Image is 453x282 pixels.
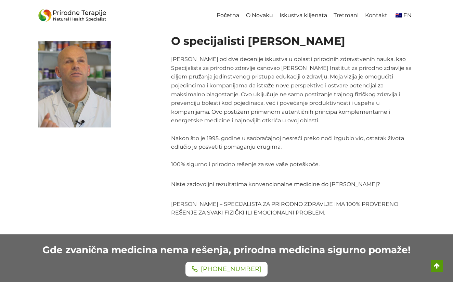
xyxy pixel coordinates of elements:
[171,180,415,189] p: Niste zadovoljni rezultatima konvencionalne medicine do [PERSON_NAME]?
[431,260,443,272] a: Scroll to top
[213,8,415,23] nav: Primary Navigation
[38,243,415,257] h2: Gde zvanična medicina nema rešenja, prirodna medicina sigurno pomaže!
[38,7,106,24] img: Prirodne_Terapije_Logo - Prirodne Terapije
[201,264,261,274] span: [PHONE_NUMBER]
[38,41,111,127] img: Dr-Novak-Profile - Prirodne Terapije
[391,8,415,23] a: en_AUEN
[403,12,412,19] span: EN
[396,13,402,17] img: English
[171,33,415,49] h2: O specijalisti [PERSON_NAME]
[171,200,415,217] p: [PERSON_NAME] – SPECIJALISTA ZA PRIRODNO ZDRAVLJE IMA 100% PROVERENO REŠENJE ZA SVAKI FIZIČKI ILI...
[330,8,362,23] a: Tretmani
[362,8,391,23] a: Kontakt
[243,8,276,23] a: O Novaku
[171,55,415,169] p: [PERSON_NAME] od dve decenije iskustva u oblasti prirodnih zdravstvenih nauka, kao Specijalista z...
[185,262,268,277] a: [PHONE_NUMBER]
[213,8,243,23] a: Početna
[276,8,330,23] a: Iskustva klijenata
